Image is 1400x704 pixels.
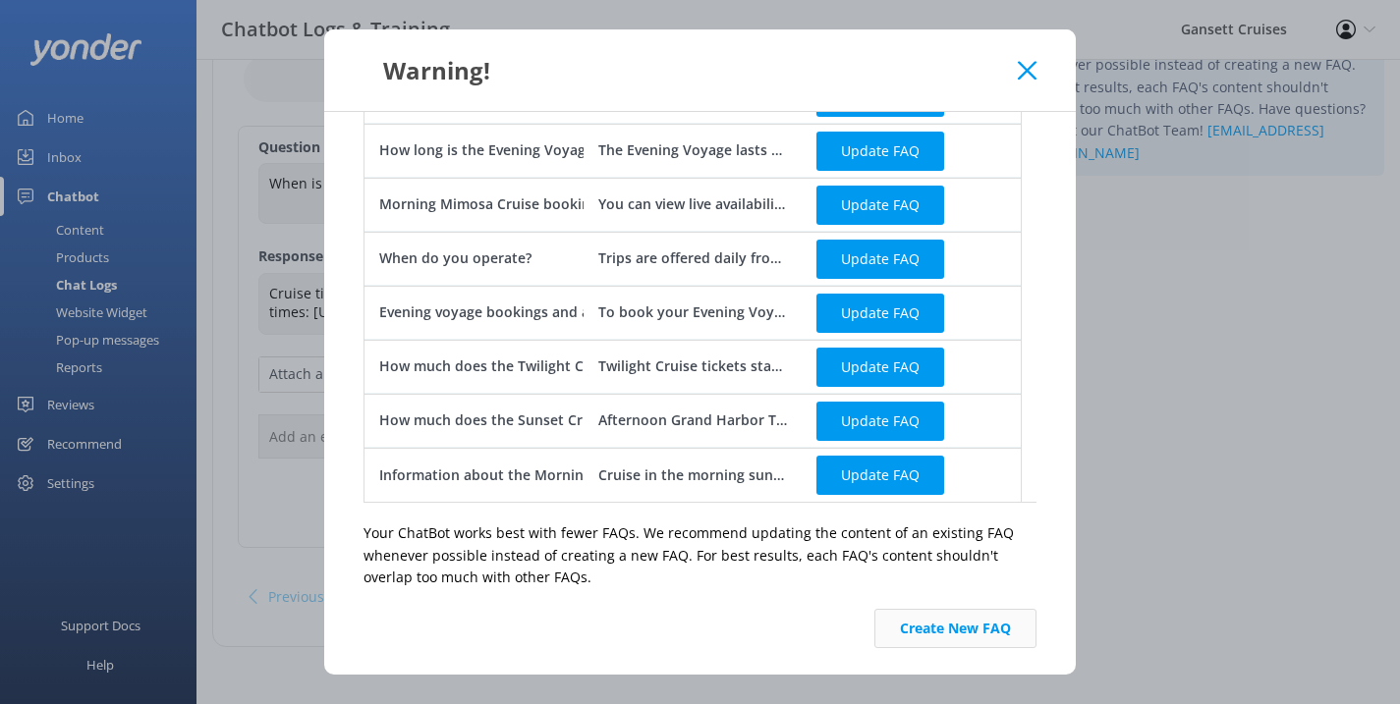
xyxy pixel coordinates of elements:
div: row [364,448,1022,502]
button: Update FAQ [816,186,944,225]
div: row [364,340,1022,394]
div: The Evening Voyage lasts 60 minutes and offers a scenic, laid-back cruise through [GEOGRAPHIC_DAT... [598,140,788,162]
div: row [364,178,1022,232]
div: Twilight Cruise tickets start from $41 for children, seniors, and infants, and $45 for adults. Fo... [598,356,788,378]
button: Update FAQ [816,348,944,387]
p: Your ChatBot works best with fewer FAQs. We recommend updating the content of an existing FAQ whe... [364,522,1036,588]
div: row [364,124,1022,178]
button: Update FAQ [816,132,944,171]
div: row [364,286,1022,340]
div: Information about the Morning Mimosa Cruises [379,464,701,486]
div: Afternoon Grand Harbor Tour prices start at $45 per adult (13+yrs), $41 per senior (65+yrs), $41 ... [598,410,788,432]
button: Update FAQ [816,402,944,441]
div: Evening voyage bookings and availability [379,302,654,324]
button: Update FAQ [816,240,944,279]
div: To book your Evening Voyage cruise online, select your preferred date and guest count online: [UR... [598,302,788,324]
div: row [364,232,1022,286]
div: How much does the Twilight Cruise cost? [379,356,655,378]
div: You can view live availability and book your Morning Mimosa Cruise online at [URL][DOMAIN_NAME] [598,194,788,216]
div: Trips are offered daily from May through October. Please see our calendar for specific dates and ... [598,248,788,270]
button: Update FAQ [816,294,944,333]
div: How much does the Sunset Cruise cost [379,410,643,432]
div: Warning! [364,54,1018,86]
div: When do you operate? [379,248,532,270]
button: Create New FAQ [874,609,1036,648]
div: How long is the Evening Voyage? [379,140,599,162]
div: row [364,394,1022,448]
div: Morning Mimosa Cruise bookings and availability [379,194,711,216]
div: Cruise in the morning sun on one of our 75-minute Morning Mimosa cruises. Our knowledgable Tour G... [598,464,788,486]
button: Close [1018,61,1036,81]
button: Update FAQ [816,456,944,495]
